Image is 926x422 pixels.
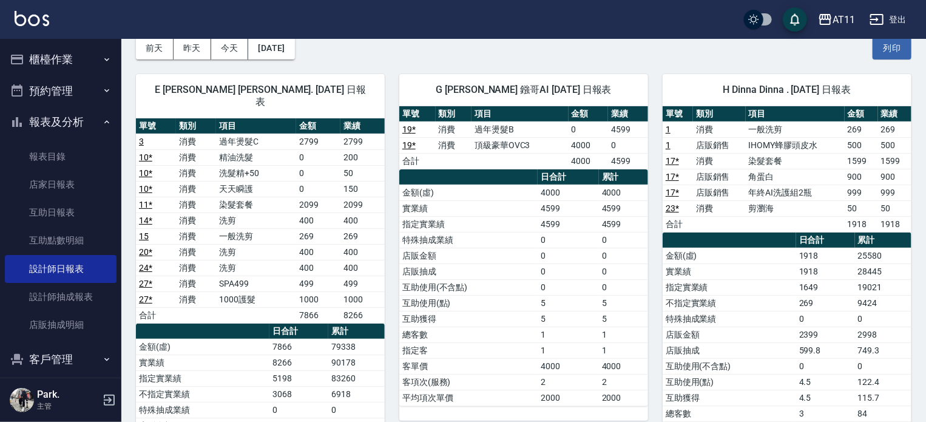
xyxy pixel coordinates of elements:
td: 不指定實業績 [663,295,796,311]
td: 0 [269,402,328,418]
th: 項目 [746,106,845,122]
td: 0 [599,232,648,248]
td: 店販抽成 [399,264,538,279]
td: 合計 [136,307,176,323]
td: 0 [608,137,648,153]
td: 客單價 [399,358,538,374]
td: 5 [599,311,648,327]
td: 過年燙髮C [216,134,296,149]
td: 消費 [176,291,216,307]
a: 3 [139,137,144,146]
td: 特殊抽成業績 [663,311,796,327]
td: 499 [296,276,340,291]
td: 消費 [693,200,746,216]
td: 0 [328,402,385,418]
td: 互助使用(不含點) [399,279,538,295]
td: 4000 [569,153,609,169]
td: 消費 [436,137,472,153]
td: 599.8 [796,342,855,358]
img: Logo [15,11,49,26]
td: 消費 [693,121,746,137]
td: 115.7 [855,390,911,406]
th: 業績 [608,106,648,122]
td: 9424 [855,295,911,311]
td: 7866 [269,339,328,355]
td: 4.5 [796,374,855,390]
td: 499 [340,276,385,291]
table: a dense table [663,106,911,233]
th: 類別 [693,106,746,122]
td: 剪瀏海 [746,200,845,216]
th: 累計 [328,324,385,339]
td: 店販金額 [399,248,538,264]
td: 年終AI洗護組2瓶 [746,185,845,200]
h5: Park. [37,389,99,401]
td: 0 [796,358,855,374]
td: 互助獲得 [663,390,796,406]
th: 業績 [340,118,385,134]
td: 400 [296,244,340,260]
td: 269 [845,121,878,137]
button: 櫃檯作業 [5,44,117,75]
td: 指定實業績 [663,279,796,295]
th: 日合計 [269,324,328,339]
td: 19021 [855,279,911,295]
span: E [PERSON_NAME] [PERSON_NAME]. [DATE] 日報表 [150,84,370,108]
a: 設計師抽成報表 [5,283,117,311]
span: G [PERSON_NAME] 鏹哥AI [DATE] 日報表 [414,84,634,96]
td: 店販抽成 [663,342,796,358]
a: 店家日報表 [5,171,117,199]
td: 2099 [296,197,340,213]
td: 2000 [599,390,648,406]
td: 金額(虛) [136,339,269,355]
td: 消費 [176,197,216,213]
td: 50 [845,200,878,216]
td: 0 [296,181,340,197]
td: 合計 [663,216,693,232]
td: 1000 [296,291,340,307]
td: 指定實業績 [136,370,269,386]
td: 頂級豪華OVC3 [471,137,569,153]
td: 1000 [340,291,385,307]
th: 金額 [296,118,340,134]
td: 0 [599,264,648,279]
td: 過年燙髮B [471,121,569,137]
td: 消費 [176,213,216,228]
td: 1649 [796,279,855,295]
td: 客項次(服務) [399,374,538,390]
td: 6918 [328,386,385,402]
td: 1 [538,327,599,342]
td: 5198 [269,370,328,386]
button: 預約管理 [5,75,117,107]
td: 4599 [599,216,648,232]
th: 日合計 [796,233,855,248]
table: a dense table [136,118,385,324]
td: 消費 [436,121,472,137]
td: 999 [845,185,878,200]
td: 0 [538,248,599,264]
td: 金額(虛) [663,248,796,264]
td: 4599 [599,200,648,216]
td: 0 [538,232,599,248]
td: 2099 [340,197,385,213]
td: 0 [538,264,599,279]
td: 4000 [599,185,648,200]
td: 1599 [878,153,911,169]
a: 1 [666,140,671,150]
td: 1918 [796,248,855,264]
td: 一般洗剪 [746,121,845,137]
a: 店販抽成明細 [5,311,117,339]
td: 消費 [176,149,216,165]
th: 單號 [136,118,176,134]
th: 類別 [436,106,472,122]
td: 0 [296,165,340,181]
td: 金額(虛) [399,185,538,200]
th: 項目 [471,106,569,122]
td: 合計 [399,153,436,169]
td: 2 [599,374,648,390]
a: 15 [139,231,149,241]
td: 消費 [176,165,216,181]
td: 5 [538,295,599,311]
td: 洗剪 [216,260,296,276]
td: 269 [796,295,855,311]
